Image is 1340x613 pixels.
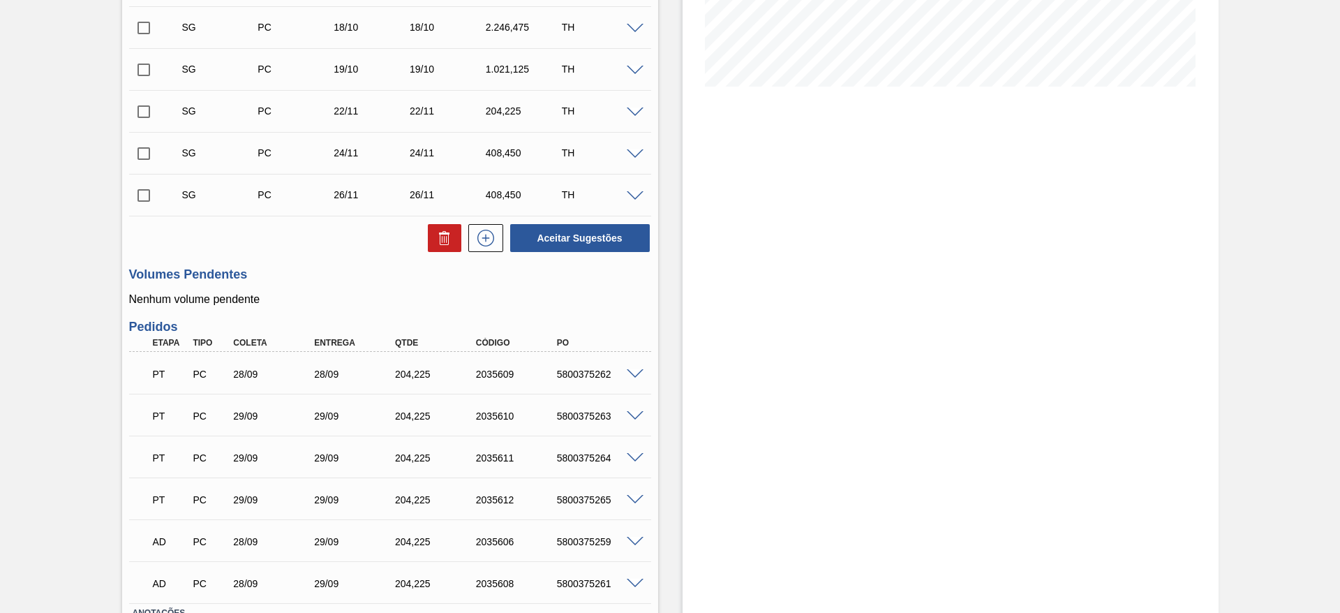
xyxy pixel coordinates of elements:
[254,22,338,33] div: Pedido de Compra
[129,293,651,306] p: Nenhum volume pendente
[311,578,401,589] div: 29/09/2025
[553,536,644,547] div: 5800375259
[558,22,643,33] div: TH
[254,189,338,200] div: Pedido de Compra
[406,22,491,33] div: 18/10/2025
[149,443,191,473] div: Pedido em Trânsito
[129,267,651,282] h3: Volumes Pendentes
[153,578,188,589] p: AD
[482,147,567,158] div: 408,450
[311,452,401,464] div: 29/09/2025
[330,189,415,200] div: 26/11/2025
[472,411,563,422] div: 2035610
[421,224,461,252] div: Excluir Sugestões
[392,411,482,422] div: 204,225
[189,411,231,422] div: Pedido de Compra
[472,578,563,589] div: 2035608
[392,494,482,505] div: 204,225
[189,494,231,505] div: Pedido de Compra
[311,411,401,422] div: 29/09/2025
[392,536,482,547] div: 204,225
[482,64,567,75] div: 1.021,125
[149,401,191,431] div: Pedido em Trânsito
[392,452,482,464] div: 204,225
[330,147,415,158] div: 24/11/2025
[406,64,491,75] div: 19/10/2025
[230,494,320,505] div: 29/09/2025
[230,452,320,464] div: 29/09/2025
[254,64,338,75] div: Pedido de Compra
[503,223,651,253] div: Aceitar Sugestões
[153,369,188,380] p: PT
[153,536,188,547] p: AD
[482,189,567,200] div: 408,450
[472,452,563,464] div: 2035611
[311,369,401,380] div: 28/09/2025
[311,536,401,547] div: 29/09/2025
[392,338,482,348] div: Qtde
[149,485,191,515] div: Pedido em Trânsito
[472,536,563,547] div: 2035606
[553,411,644,422] div: 5800375263
[189,369,231,380] div: Pedido de Compra
[149,359,191,390] div: Pedido em Trânsito
[254,147,338,158] div: Pedido de Compra
[149,526,191,557] div: Aguardando Descarga
[472,338,563,348] div: Código
[553,494,644,505] div: 5800375265
[482,22,567,33] div: 2.246,475
[406,147,491,158] div: 24/11/2025
[189,536,231,547] div: Pedido de Compra
[553,338,644,348] div: PO
[254,105,338,117] div: Pedido de Compra
[558,64,643,75] div: TH
[330,105,415,117] div: 22/11/2025
[311,494,401,505] div: 29/09/2025
[406,105,491,117] div: 22/11/2025
[510,224,650,252] button: Aceitar Sugestões
[558,147,643,158] div: TH
[472,494,563,505] div: 2035612
[230,338,320,348] div: Coleta
[406,189,491,200] div: 26/11/2025
[149,338,191,348] div: Etapa
[189,338,231,348] div: Tipo
[311,338,401,348] div: Entrega
[153,494,188,505] p: PT
[189,578,231,589] div: Pedido de Compra
[179,64,263,75] div: Sugestão Criada
[461,224,503,252] div: Nova sugestão
[553,369,644,380] div: 5800375262
[482,105,567,117] div: 204,225
[330,22,415,33] div: 18/10/2025
[153,411,188,422] p: PT
[149,568,191,599] div: Aguardando Descarga
[553,578,644,589] div: 5800375261
[230,369,320,380] div: 28/09/2025
[558,189,643,200] div: TH
[230,578,320,589] div: 28/09/2025
[153,452,188,464] p: PT
[472,369,563,380] div: 2035609
[179,189,263,200] div: Sugestão Criada
[189,452,231,464] div: Pedido de Compra
[179,22,263,33] div: Sugestão Criada
[330,64,415,75] div: 19/10/2025
[129,320,651,334] h3: Pedidos
[179,147,263,158] div: Sugestão Criada
[392,578,482,589] div: 204,225
[179,105,263,117] div: Sugestão Criada
[230,536,320,547] div: 28/09/2025
[392,369,482,380] div: 204,225
[558,105,643,117] div: TH
[553,452,644,464] div: 5800375264
[230,411,320,422] div: 29/09/2025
